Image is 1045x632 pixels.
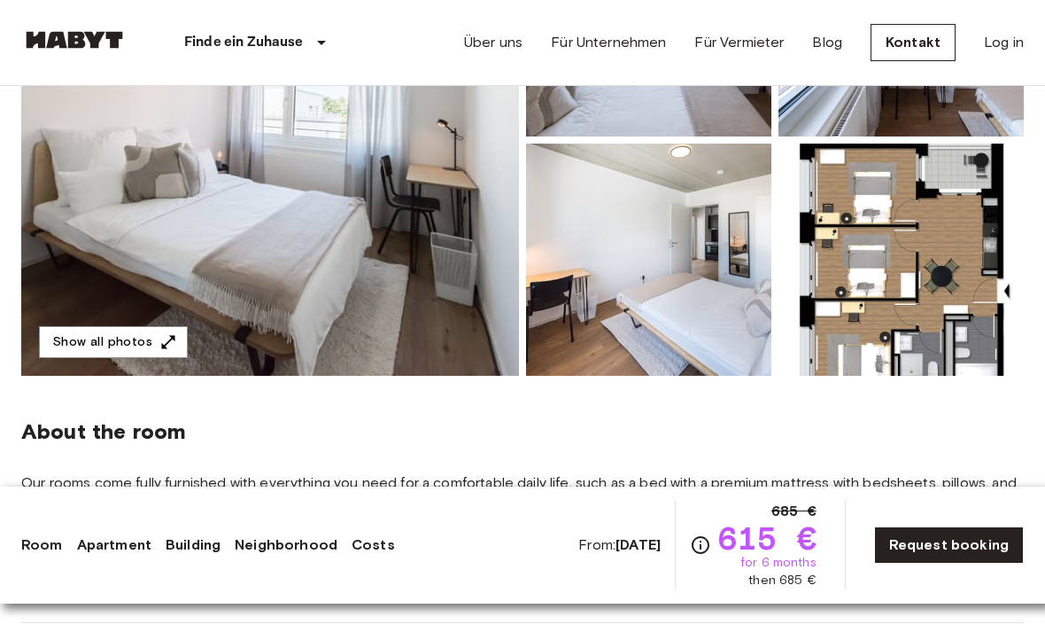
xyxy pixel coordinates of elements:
[21,473,1024,512] span: Our rooms come fully furnished with everything you need for a comfortable daily life, such as a b...
[166,534,221,556] a: Building
[812,32,842,53] a: Blog
[578,535,661,555] span: From:
[21,534,63,556] a: Room
[464,32,522,53] a: Über uns
[718,522,817,554] span: 615 €
[526,144,771,376] img: Picture of unit DE-04-037-018-02Q
[21,418,1024,445] span: About the room
[771,501,817,522] span: 685 €
[235,534,337,556] a: Neighborhood
[740,554,817,572] span: for 6 months
[184,32,304,53] p: Finde ein Zuhause
[21,31,128,49] img: Habyt
[778,144,1024,376] img: Picture of unit DE-04-037-018-02Q
[690,534,711,556] svg: Check cost overview for full price breakdown. Please note that discounts apply to new joiners onl...
[615,536,661,553] b: [DATE]
[551,32,666,53] a: Für Unternehmen
[748,572,817,589] span: then 685 €
[352,534,395,556] a: Costs
[39,326,188,359] button: Show all photos
[77,534,151,556] a: Apartment
[874,527,1024,564] a: Request booking
[871,24,956,61] a: Kontakt
[694,32,784,53] a: Für Vermieter
[984,32,1024,53] a: Log in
